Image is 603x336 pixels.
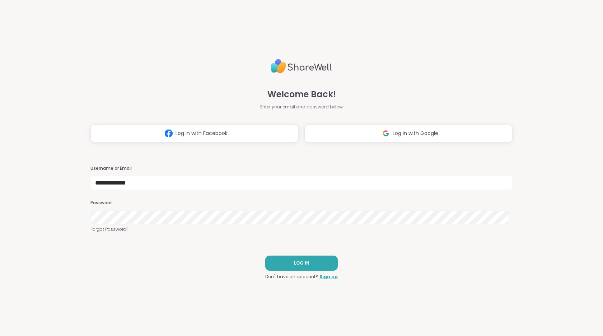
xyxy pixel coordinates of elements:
[162,127,176,140] img: ShareWell Logomark
[90,165,513,172] h3: Username or Email
[90,226,513,233] a: Forgot Password?
[90,200,513,206] h3: Password
[267,88,336,101] span: Welcome Back!
[265,274,318,280] span: Don't have an account?
[304,125,513,143] button: Log in with Google
[176,130,228,137] span: Log in with Facebook
[379,127,393,140] img: ShareWell Logomark
[260,104,343,110] span: Enter your email and password below
[271,56,332,76] img: ShareWell Logo
[393,130,438,137] span: Log in with Google
[90,125,299,143] button: Log in with Facebook
[294,260,309,266] span: LOG IN
[265,256,338,271] button: LOG IN
[319,274,338,280] a: Sign up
